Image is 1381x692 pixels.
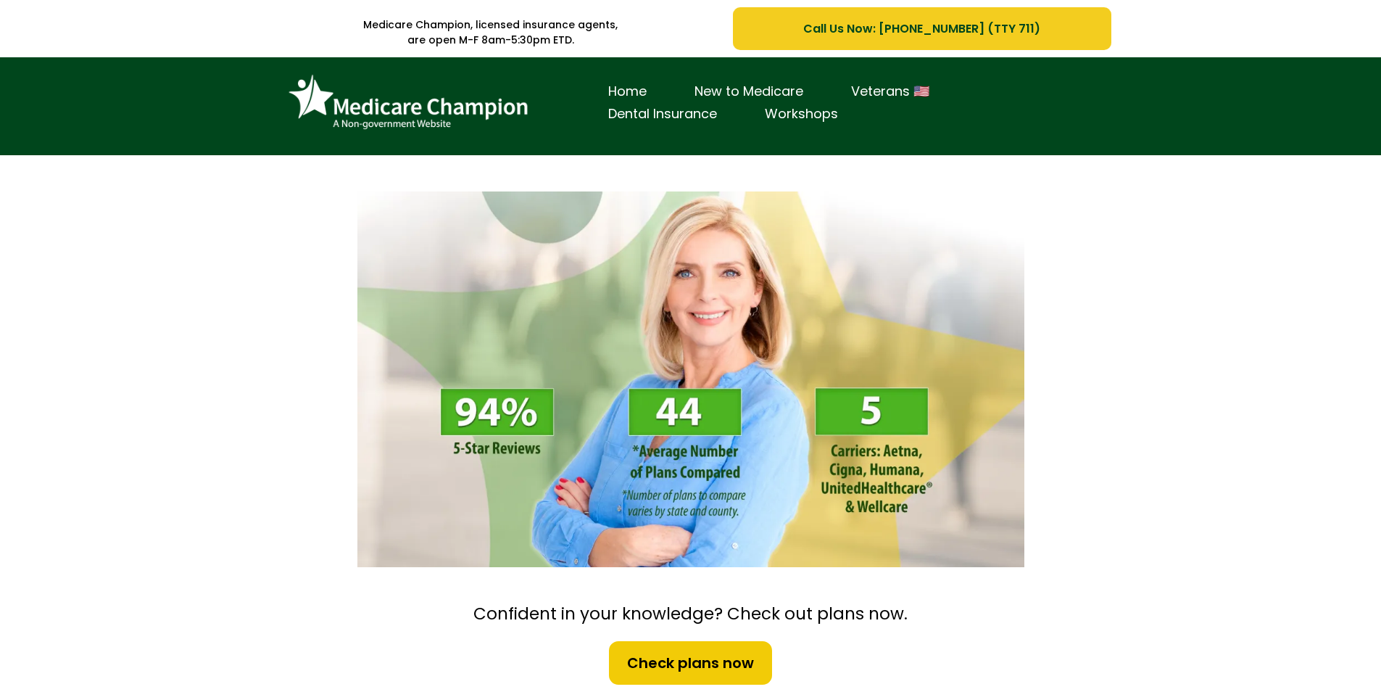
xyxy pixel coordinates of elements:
[281,68,535,137] img: Brand Logo
[270,17,712,33] p: Medicare Champion, licensed insurance agents,
[627,652,754,674] span: Check plans now
[741,103,862,125] a: Workshops
[827,81,953,103] a: Veterans 🇺🇸
[803,20,1040,38] span: Call Us Now: [PHONE_NUMBER] (TTY 711)
[270,33,712,48] p: are open M-F 8am-5:30pm ETD.
[733,7,1111,50] a: Call Us Now: 1-833-823-1990 (TTY 711)
[584,103,741,125] a: Dental Insurance
[607,640,774,686] a: Check plans now
[350,604,1032,625] h2: Confident in your knowledge? Check out plans now.
[671,81,827,103] a: New to Medicare
[584,81,671,103] a: Home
